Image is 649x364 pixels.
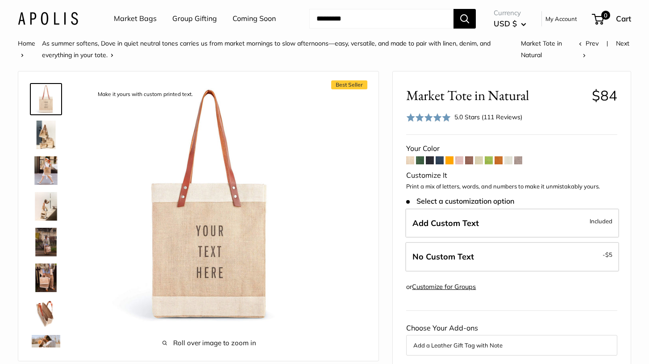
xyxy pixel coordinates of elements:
[30,226,62,258] a: Market Tote in Natural
[18,38,579,61] nav: Breadcrumb
[93,88,197,100] div: Make it yours with custom printed text.
[32,228,60,256] img: Market Tote in Natural
[406,281,476,293] div: or
[406,197,514,205] span: Select a customization option
[30,155,62,187] a: Market Tote in Natural
[494,7,526,19] span: Currency
[32,85,60,113] img: description_Make it yours with custom printed text.
[42,39,491,59] a: As summer softens, Dove in quiet neutral tones carries us from market mornings to slow afternoons...
[601,11,610,20] span: 0
[406,87,585,104] span: Market Tote in Natural
[32,121,60,149] img: description_The Original Market bag in its 4 native styles
[412,283,476,291] a: Customize for Groups
[406,182,617,191] p: Print a mix of letters, words, and numbers to make it unmistakably yours.
[579,39,599,47] a: Prev
[30,83,62,115] a: description_Make it yours with custom printed text.
[545,13,577,24] a: My Account
[18,39,35,47] a: Home
[90,337,329,349] span: Roll over image to zoom in
[30,190,62,222] a: description_Effortless style that elevates every moment
[413,340,610,351] button: Add a Leather Gift Tag with Note
[114,12,157,25] a: Market Bags
[494,19,517,28] span: USD $
[616,14,631,23] span: Cart
[405,209,619,238] label: Add Custom Text
[593,12,631,26] a: 0 Cart
[32,264,60,292] img: Market Tote in Natural
[412,251,474,262] span: No Custom Text
[406,142,617,155] div: Your Color
[603,249,612,260] span: -
[454,112,522,122] div: 5.0 Stars (111 Reviews)
[30,262,62,294] a: Market Tote in Natural
[32,192,60,221] img: description_Effortless style that elevates every moment
[412,218,479,228] span: Add Custom Text
[30,119,62,151] a: description_The Original Market bag in its 4 native styles
[18,12,78,25] img: Apolis
[32,335,60,364] img: Market Tote in Natural
[494,17,526,31] button: USD $
[233,12,276,25] a: Coming Soon
[331,80,367,89] span: Best Seller
[405,242,619,272] label: Leave Blank
[590,216,612,226] span: Included
[406,169,617,182] div: Customize It
[521,39,562,59] span: Market Tote in Natural
[90,85,329,324] img: description_Make it yours with custom printed text.
[406,111,522,124] div: 5.0 Stars (111 Reviews)
[30,297,62,330] a: description_Water resistant inner liner.
[32,156,60,185] img: Market Tote in Natural
[32,299,60,328] img: description_Water resistant inner liner.
[309,9,453,29] input: Search...
[453,9,476,29] button: Search
[605,251,612,258] span: $5
[172,12,217,25] a: Group Gifting
[592,87,617,104] span: $84
[406,322,617,356] div: Choose Your Add-ons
